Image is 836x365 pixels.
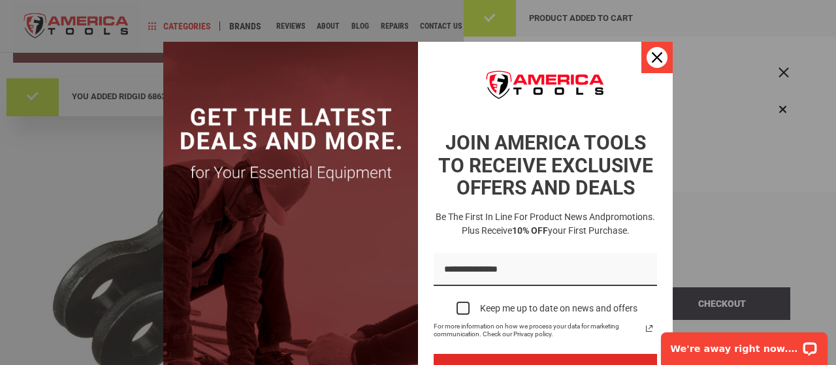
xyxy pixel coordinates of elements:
[431,210,660,238] h3: Be the first in line for product news and
[652,52,662,63] svg: close icon
[652,324,836,365] iframe: LiveChat chat widget
[462,212,656,236] span: promotions. Plus receive your first purchase.
[480,303,637,314] div: Keep me up to date on news and offers
[438,131,653,199] strong: JOIN AMERICA TOOLS TO RECEIVE EXCLUSIVE OFFERS AND DEALS
[512,225,548,236] strong: 10% OFF
[641,321,657,336] a: Read our Privacy Policy
[434,253,657,287] input: Email field
[434,323,641,338] span: For more information on how we process your data for marketing communication. Check our Privacy p...
[641,321,657,336] svg: link icon
[641,42,673,73] button: Close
